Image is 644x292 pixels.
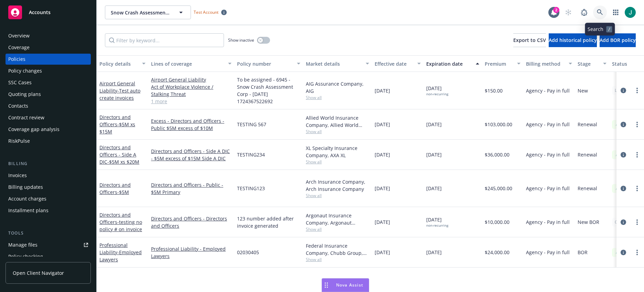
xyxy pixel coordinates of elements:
div: AIG Assurance Company, AIG [306,80,369,95]
button: Add BOR policy [600,33,636,47]
span: 02030405 [237,249,259,256]
a: Policies [6,54,91,65]
span: New BOR [578,218,599,226]
a: Search [593,6,607,19]
a: Directors and Officers - Side A DIC - $5M excess of $15M Side A DIC [151,148,232,162]
span: [DATE] [426,85,448,96]
div: non-recurring [426,92,448,96]
div: Stage [578,60,599,67]
span: $245,000.00 [485,185,512,192]
div: Coverage [8,42,30,53]
span: TESTING234 [237,151,265,158]
span: - $5M xs $20M [107,159,139,165]
a: SSC Cases [6,77,91,88]
span: [DATE] [426,121,442,128]
a: more [633,86,641,95]
a: Coverage gap analysis [6,124,91,135]
button: Effective date [372,55,423,72]
span: - $5M [117,189,129,195]
span: - Test auto create invoices [99,87,140,101]
a: Policy checking [6,251,91,262]
a: Overview [6,30,91,41]
a: circleInformation [619,218,627,226]
span: Export to CSV [513,37,546,43]
span: - testing no policy # on invoice [99,219,142,232]
span: Show all [306,257,369,262]
a: Start snowing [561,6,575,19]
input: Filter by keyword... [105,33,224,47]
a: Switch app [609,6,623,19]
span: Agency - Pay in full [526,185,570,192]
div: Argonaut Insurance Company, Argonaut Insurance Company (Argo) [306,212,369,226]
div: Contract review [8,112,44,123]
a: Contract review [6,112,91,123]
div: Drag to move [322,279,331,292]
div: Premium [485,60,513,67]
span: Open Client Navigator [13,269,64,277]
a: more [633,120,641,129]
div: Manage files [8,239,37,250]
a: Policy changes [6,65,91,76]
span: Snow Crash Assessment Corp [111,9,170,16]
a: Quoting plans [6,89,91,100]
span: Show all [306,193,369,198]
div: Coverage gap analysis [8,124,60,135]
span: - $5M xs $15M [99,121,135,135]
a: Directors and Officers [99,182,131,195]
span: $103,000.00 [485,121,512,128]
span: - Employed Lawyers [99,249,142,263]
a: Invoices [6,170,91,181]
a: Account charges [6,193,91,204]
div: Federal Insurance Company, Chubb Group, CRC Group [306,242,369,257]
span: [DATE] [426,151,442,158]
span: [DATE] [375,121,390,128]
a: Directors and Officers [99,114,135,135]
span: [DATE] [375,249,390,256]
span: Nova Assist [336,282,363,288]
div: Effective date [375,60,413,67]
span: Agency - Pay in full [526,218,570,226]
button: Export to CSV [513,33,546,47]
button: Policy number [234,55,303,72]
div: Account charges [8,193,46,204]
a: Contacts [6,100,91,111]
a: Billing updates [6,182,91,193]
div: Contacts [8,100,28,111]
button: Snow Crash Assessment Corp [105,6,191,19]
div: Billing method [526,60,565,67]
span: $10,000.00 [485,218,509,226]
a: circleInformation [619,86,627,95]
a: Act of Workplace Violence / Stalking Threat [151,83,232,98]
a: RiskPulse [6,136,91,147]
span: Test Account [194,9,218,15]
span: To be assigned - 6945 - Snow Crash Assessment Corp - [DATE] 1724367522692 [237,76,300,105]
img: photo [625,7,636,18]
span: Agency - Pay in full [526,121,570,128]
div: non-recurring [426,223,448,228]
a: Professional Liability [99,242,142,263]
button: Policy details [97,55,148,72]
a: circleInformation [619,151,627,159]
span: New [578,87,588,94]
span: $24,000.00 [485,249,509,256]
span: $150.00 [485,87,503,94]
div: RiskPulse [8,136,30,147]
span: [DATE] [426,249,442,256]
span: Agency - Pay in full [526,249,570,256]
div: Invoices [8,170,27,181]
div: Billing [6,160,91,167]
div: Policy details [99,60,138,67]
span: $36,000.00 [485,151,509,158]
button: Billing method [523,55,575,72]
span: [DATE] [375,151,390,158]
div: XL Specialty Insurance Company, AXA XL [306,144,369,159]
div: SSC Cases [8,77,32,88]
div: Billing updates [8,182,43,193]
span: Show inactive [228,37,254,43]
div: Allied World Insurance Company, Allied World Assurance Company (AWAC) [306,114,369,129]
span: Test Account [191,9,229,16]
a: Directors and Officers - Public - $5M Primary [151,181,232,196]
span: Agency - Pay in full [526,87,570,94]
span: TESTING123 [237,185,265,192]
div: Market details [306,60,362,67]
